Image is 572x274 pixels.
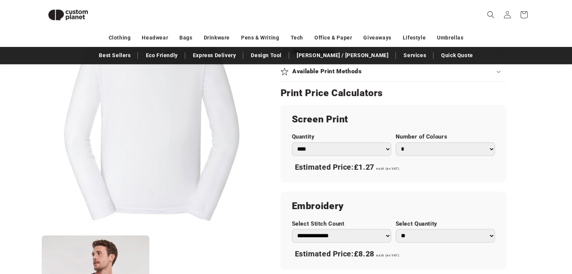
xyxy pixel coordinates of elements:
a: Express Delivery [189,49,240,62]
a: Tech [290,31,303,44]
label: Quantity [292,133,391,140]
iframe: Chat Widget [446,193,572,274]
a: Bags [179,31,192,44]
a: Quick Quote [437,49,477,62]
span: each (ex VAT) [376,253,399,257]
a: Pens & Writing [241,31,279,44]
a: Design Tool [247,49,285,62]
span: £8.28 [354,249,374,258]
h2: Embroidery [292,200,495,212]
a: Clothing [109,31,131,44]
a: Best Sellers [95,49,134,62]
summary: Search [482,6,499,23]
label: Number of Colours [396,133,495,140]
a: [PERSON_NAME] / [PERSON_NAME] [293,49,392,62]
div: Estimated Price: [292,246,495,262]
a: Services [400,49,430,62]
a: Office & Paper [314,31,352,44]
span: each (ex VAT) [376,167,399,170]
label: Select Stitch Count [292,220,391,227]
a: Giveaways [363,31,391,44]
summary: Available Print Methods [281,62,506,81]
a: Lifestyle [403,31,426,44]
a: Umbrellas [437,31,463,44]
h2: Available Print Methods [292,68,362,75]
a: Drinkware [204,31,230,44]
span: £1.27 [354,163,374,172]
div: Estimated Price: [292,160,495,175]
h2: Print Price Calculators [281,87,506,99]
a: Eco Friendly [142,49,181,62]
img: Custom Planet [42,3,94,27]
a: Headwear [142,31,168,44]
label: Select Quantity [396,220,495,227]
h2: Screen Print [292,113,495,125]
